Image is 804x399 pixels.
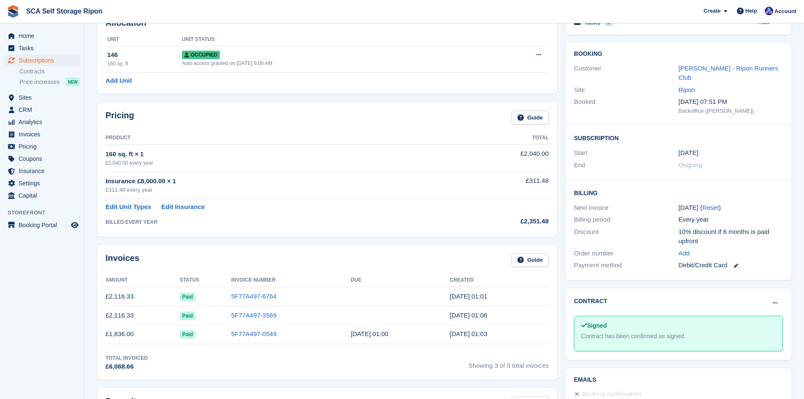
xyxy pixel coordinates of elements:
a: 5F77A497-3569 [231,312,277,319]
div: Auto access granted on [DATE] 6:00 AM [182,60,489,67]
div: Order number [574,249,678,258]
time: 2024-08-22 00:06:53 UTC [450,312,487,319]
span: Invoices [19,128,69,140]
a: menu [4,104,80,116]
a: Add Unit [106,76,132,86]
span: Help [745,7,757,15]
h2: Contract [574,297,607,306]
a: menu [4,116,80,128]
div: Customer [574,64,678,83]
th: Unit Status [182,33,489,46]
span: Ongoing [679,161,703,168]
h2: Booking [574,51,783,57]
a: menu [4,30,80,42]
th: Status [180,274,231,287]
time: 2023-08-22 00:00:00 UTC [679,148,698,158]
div: 146 [107,50,182,60]
a: menu [4,177,80,189]
div: Discount [574,227,678,246]
a: Reset [702,204,719,211]
a: Add [679,249,690,258]
span: CRM [19,104,69,116]
span: Analytics [19,116,69,128]
h2: Invoices [106,253,139,267]
h2: Emails [574,377,783,383]
span: Insurance [19,165,69,177]
th: Created [450,274,549,287]
h2: Subscription [574,133,783,142]
span: Showing 3 of 3 total invoices [468,354,549,372]
span: Sites [19,92,69,103]
div: NEW [66,78,80,86]
div: Billing period [574,215,678,225]
div: End [574,160,678,170]
a: Guide [512,111,549,125]
td: £2,116.33 [106,306,180,325]
td: £2,116.33 [106,287,180,306]
div: [DATE] ( ) [679,203,783,213]
div: 160 sq. ft × 1 [106,149,451,159]
th: Due [351,274,449,287]
a: menu [4,190,80,201]
th: Invoice Number [231,274,351,287]
div: 160 sq. ft [107,60,182,68]
span: Pricing [19,141,69,152]
span: Price increases [19,78,60,86]
div: 10% discount if 6 months is paid upfront [679,227,783,246]
time: 2023-08-22 00:03:19 UTC [450,330,487,337]
div: Debit/Credit Card [679,261,783,270]
span: Capital [19,190,69,201]
div: £2,351.48 [451,217,549,226]
span: Paid [180,293,195,301]
td: £1,836.00 [106,325,180,344]
span: Account [774,7,796,16]
span: Booking Portal [19,219,69,231]
div: BILLED EVERY YEAR [106,218,451,226]
div: [DATE] 07:51 PM [679,97,783,107]
td: £311.48 [451,171,549,199]
div: £2,040.00 every year [106,159,451,167]
span: Storefront [8,209,84,217]
span: Create [704,7,720,15]
a: menu [4,153,80,165]
div: Next invoice [574,203,678,213]
div: Booked [574,97,678,115]
a: menu [4,128,80,140]
img: stora-icon-8386f47178a22dfd0bd8f6a31ec36ba5ce8667c1dd55bd0f319d3a0aa187defe.svg [7,5,19,18]
span: Coupons [19,153,69,165]
a: Preview store [70,220,80,230]
a: menu [4,165,80,177]
th: Total [451,131,549,145]
h2: Pricing [106,111,134,125]
a: Edit Unit Types [106,202,151,212]
a: menu [4,219,80,231]
span: Settings [19,177,69,189]
span: Tasks [19,42,69,54]
div: Site [574,85,678,95]
span: Occupied [182,51,220,59]
th: Unit [106,33,182,46]
a: 5F77A497-6764 [231,293,277,300]
td: £2,040.00 [451,144,549,171]
time: 2023-08-23 00:00:00 UTC [351,330,388,337]
img: Sarah Race [765,7,773,15]
a: Edit Insurance [161,202,205,212]
a: Guide [512,253,549,267]
th: Product [106,131,451,145]
a: menu [4,141,80,152]
h2: Billing [574,188,783,197]
div: Every year [679,215,783,225]
div: £311.48 every year [106,186,451,194]
a: Price increases NEW [19,77,80,87]
span: Subscriptions [19,54,69,66]
div: £6,068.66 [106,362,148,372]
div: Insurance £8,000.00 × 1 [106,176,451,186]
a: 5F77A497-0549 [231,330,277,337]
div: Start [574,148,678,158]
time: 2025-08-22 00:01:28 UTC [450,293,487,300]
div: Backoffice ([PERSON_NAME]) [679,107,783,115]
a: SCA Self Storage Ripon [23,4,106,18]
a: menu [4,54,80,66]
span: Paid [180,330,195,339]
div: Contract has been confirmed as signed. [581,332,776,341]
